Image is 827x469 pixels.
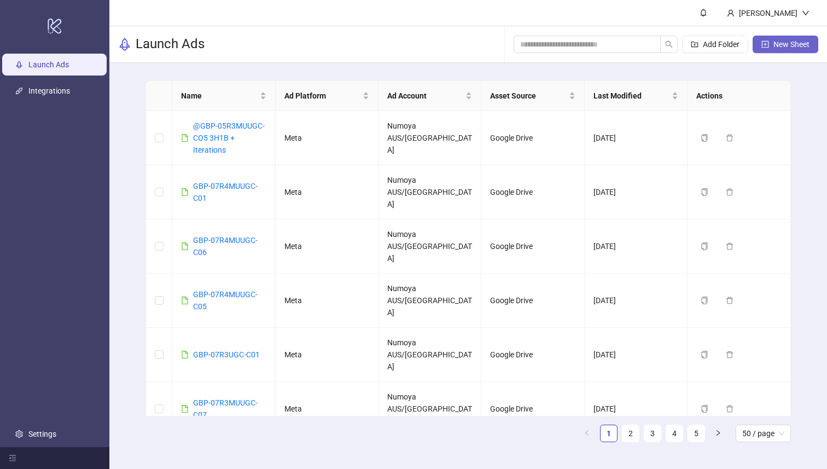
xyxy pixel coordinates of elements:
[193,398,258,419] a: GBP-07R3MUUGC-C07
[378,81,481,111] th: Ad Account
[193,182,258,202] a: GBP-07R4MUUGC-C01
[601,425,617,442] a: 1
[181,351,189,358] span: file
[378,111,481,165] td: Numoya AUS/[GEOGRAPHIC_DATA]
[773,40,809,49] span: New Sheet
[378,274,481,328] td: Numoya AUS/[GEOGRAPHIC_DATA]
[726,351,733,358] span: delete
[688,425,705,442] li: 5
[584,430,590,436] span: left
[726,188,733,196] span: delete
[481,165,584,219] td: Google Drive
[726,405,733,413] span: delete
[665,40,673,48] span: search
[709,425,727,442] li: Next Page
[276,165,378,219] td: Meta
[700,9,707,16] span: bell
[701,297,708,304] span: copy
[593,90,669,102] span: Last Modified
[276,328,378,382] td: Meta
[585,165,688,219] td: [DATE]
[701,405,708,413] span: copy
[276,382,378,436] td: Meta
[481,274,584,328] td: Google Drive
[726,297,733,304] span: delete
[172,81,275,111] th: Name
[481,81,584,111] th: Asset Source
[378,219,481,274] td: Numoya AUS/[GEOGRAPHIC_DATA]
[28,87,70,96] a: Integrations
[688,425,704,442] a: 5
[666,425,683,442] a: 4
[378,382,481,436] td: Numoya AUS/[GEOGRAPHIC_DATA]
[802,9,809,17] span: down
[761,40,769,48] span: plus-square
[181,188,189,196] span: file
[701,351,708,358] span: copy
[481,328,584,382] td: Google Drive
[118,38,131,51] span: rocket
[481,219,584,274] td: Google Drive
[193,290,258,311] a: GBP-07R4MUUGC-C05
[585,81,688,111] th: Last Modified
[688,81,790,111] th: Actions
[585,274,688,328] td: [DATE]
[644,425,661,442] li: 3
[481,382,584,436] td: Google Drive
[703,40,739,49] span: Add Folder
[276,274,378,328] td: Meta
[736,425,791,442] div: Page Size
[181,297,189,304] span: file
[585,111,688,165] td: [DATE]
[742,425,784,442] span: 50 / page
[709,425,727,442] button: right
[622,425,639,442] a: 2
[490,90,566,102] span: Asset Source
[181,242,189,250] span: file
[727,9,735,17] span: user
[181,405,189,413] span: file
[600,425,618,442] li: 1
[735,7,802,19] div: [PERSON_NAME]
[578,425,596,442] li: Previous Page
[481,111,584,165] td: Google Drive
[622,425,639,442] li: 2
[181,134,189,142] span: file
[181,90,257,102] span: Name
[701,134,708,142] span: copy
[276,81,378,111] th: Ad Platform
[585,219,688,274] td: [DATE]
[9,454,16,462] span: menu-fold
[378,165,481,219] td: Numoya AUS/[GEOGRAPHIC_DATA]
[193,350,260,359] a: GBP-07R3UGC-C01
[193,121,265,154] a: @GBP-05R3MUUGC-CO5 3H1B + Iterations
[28,61,69,70] a: Launch Ads
[701,188,708,196] span: copy
[28,430,56,438] a: Settings
[585,328,688,382] td: [DATE]
[585,382,688,436] td: [DATE]
[726,134,733,142] span: delete
[726,242,733,250] span: delete
[387,90,463,102] span: Ad Account
[753,36,818,53] button: New Sheet
[715,430,721,436] span: right
[666,425,683,442] li: 4
[136,36,205,53] h3: Launch Ads
[276,219,378,274] td: Meta
[193,236,258,257] a: GBP-07R4MUUGC-C06
[701,242,708,250] span: copy
[284,90,360,102] span: Ad Platform
[276,111,378,165] td: Meta
[691,40,698,48] span: folder-add
[378,328,481,382] td: Numoya AUS/[GEOGRAPHIC_DATA]
[644,425,661,442] a: 3
[682,36,748,53] button: Add Folder
[578,425,596,442] button: left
